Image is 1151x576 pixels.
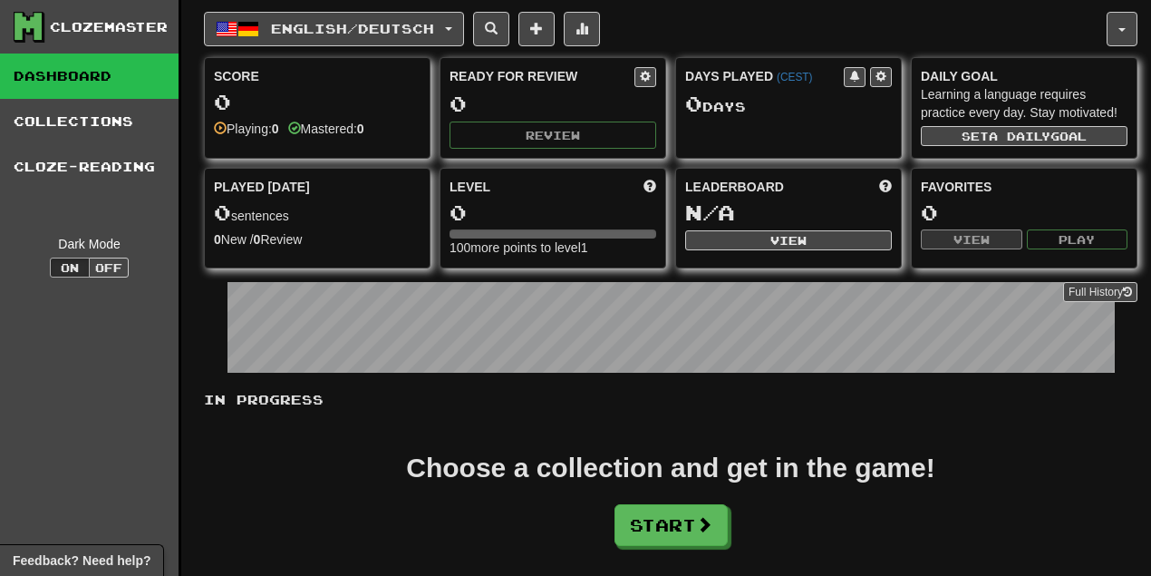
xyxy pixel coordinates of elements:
[214,67,421,85] div: Score
[921,126,1127,146] button: Seta dailygoal
[989,130,1050,142] span: a daily
[450,67,634,85] div: Ready for Review
[921,67,1127,85] div: Daily Goal
[685,93,892,116] div: Day s
[450,178,490,196] span: Level
[89,258,129,278] button: Off
[685,230,892,250] button: View
[921,201,1127,224] div: 0
[214,201,421,225] div: sentences
[288,120,364,138] div: Mastered:
[50,258,90,278] button: On
[214,230,421,249] div: New / Review
[685,91,702,116] span: 0
[518,12,555,46] button: Add sentence to collection
[921,85,1127,122] div: Learning a language requires practice every day. Stay motivated!
[214,200,231,225] span: 0
[450,93,656,115] div: 0
[13,552,150,570] span: Open feedback widget
[254,232,261,247] strong: 0
[1027,229,1128,249] button: Play
[614,504,728,546] button: Start
[214,232,221,247] strong: 0
[204,12,464,46] button: English/Deutsch
[1063,282,1137,302] a: Full History
[685,200,735,225] span: N/A
[921,229,1022,249] button: View
[450,201,656,224] div: 0
[14,235,165,253] div: Dark Mode
[685,67,844,85] div: Days Played
[777,71,813,83] a: (CEST)
[473,12,509,46] button: Search sentences
[50,18,168,36] div: Clozemaster
[406,454,934,482] div: Choose a collection and get in the game!
[204,391,1137,409] p: In Progress
[357,122,364,136] strong: 0
[214,178,310,196] span: Played [DATE]
[879,178,892,196] span: This week in points, UTC
[271,21,434,36] span: English / Deutsch
[921,178,1127,196] div: Favorites
[450,122,656,149] button: Review
[214,91,421,113] div: 0
[272,122,279,136] strong: 0
[564,12,600,46] button: More stats
[643,178,656,196] span: Score more points to level up
[450,239,656,257] div: 100 more points to level 1
[214,120,279,138] div: Playing:
[685,178,784,196] span: Leaderboard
